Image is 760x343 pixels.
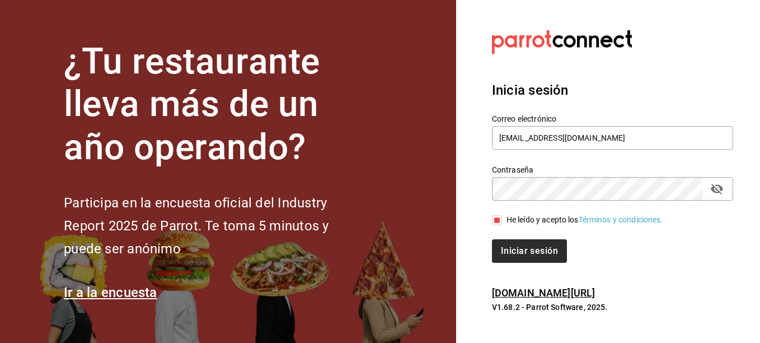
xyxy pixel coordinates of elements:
[707,179,726,198] button: passwordField
[492,126,733,150] input: Ingresa tu correo electrónico
[506,214,663,226] div: He leído y acepto los
[492,114,733,122] label: Correo electrónico
[492,287,595,299] a: [DOMAIN_NAME][URL]
[492,239,567,263] button: Iniciar sesión
[492,165,733,173] label: Contraseña
[64,192,366,260] h2: Participa en la encuesta oficial del Industry Report 2025 de Parrot. Te toma 5 minutos y puede se...
[64,285,157,300] a: Ir a la encuesta
[492,302,733,313] p: V1.68.2 - Parrot Software, 2025.
[492,80,733,100] h3: Inicia sesión
[579,215,663,224] a: Términos y condiciones.
[64,40,366,169] h1: ¿Tu restaurante lleva más de un año operando?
